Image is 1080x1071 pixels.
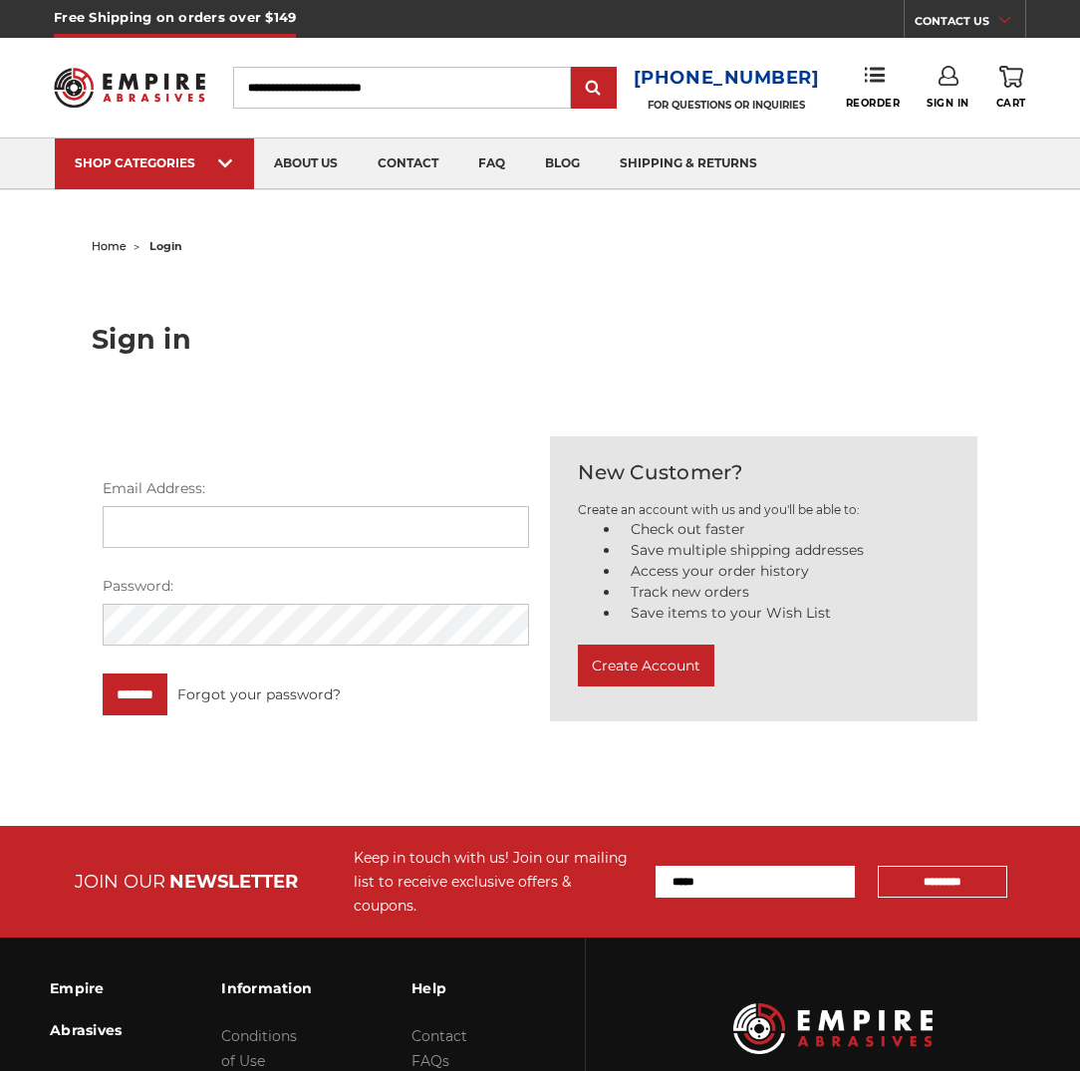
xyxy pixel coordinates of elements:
[620,603,949,624] li: Save items to your Wish List
[103,478,530,499] label: Email Address:
[54,58,205,118] img: Empire Abrasives
[92,326,988,353] h1: Sign in
[634,99,820,112] p: FOR QUESTIONS OR INQUIRIES
[75,871,165,893] span: JOIN OUR
[578,457,949,487] h2: New Customer?
[75,155,234,170] div: SHOP CATEGORIES
[103,576,530,597] label: Password:
[733,1003,933,1054] img: Empire Abrasives Logo Image
[411,967,474,1009] h3: Help
[169,871,298,893] span: NEWSLETTER
[574,69,614,109] input: Submit
[620,540,949,561] li: Save multiple shipping addresses
[634,64,820,93] a: [PHONE_NUMBER]
[927,97,969,110] span: Sign In
[600,138,777,189] a: shipping & returns
[50,967,122,1051] h3: Empire Abrasives
[846,97,901,110] span: Reorder
[846,66,901,109] a: Reorder
[358,138,458,189] a: contact
[996,66,1026,110] a: Cart
[149,239,182,253] span: login
[620,582,949,603] li: Track new orders
[915,10,1025,38] a: CONTACT US
[458,138,525,189] a: faq
[620,519,949,540] li: Check out faster
[578,501,949,519] p: Create an account with us and you'll be able to:
[411,1052,449,1070] a: FAQs
[578,645,714,686] button: Create Account
[411,1027,467,1045] a: Contact
[354,846,636,918] div: Keep in touch with us! Join our mailing list to receive exclusive offers & coupons.
[525,138,600,189] a: blog
[92,239,127,253] a: home
[221,967,312,1009] h3: Information
[221,1027,297,1070] a: Conditions of Use
[254,138,358,189] a: about us
[578,663,714,680] a: Create Account
[620,561,949,582] li: Access your order history
[177,684,341,705] a: Forgot your password?
[996,97,1026,110] span: Cart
